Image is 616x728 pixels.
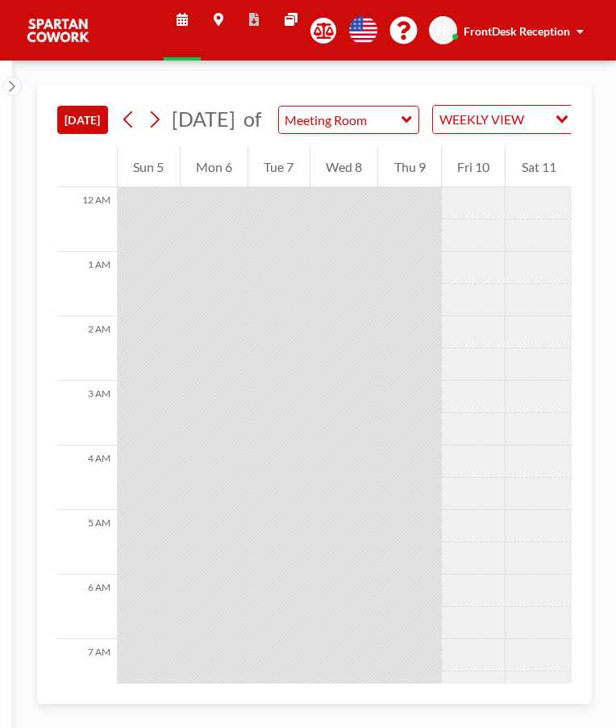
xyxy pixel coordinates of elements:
span: FR [436,23,450,38]
span: [DATE] [172,107,235,131]
input: Search for option [529,109,546,130]
div: 2 AM [57,316,117,381]
div: 7 AM [57,639,117,704]
div: Wed 8 [310,147,378,187]
div: Sun 5 [118,147,180,187]
div: 5 AM [57,510,117,575]
img: organization-logo [26,15,90,47]
div: 1 AM [57,252,117,316]
div: Sat 11 [506,147,572,187]
div: 6 AM [57,575,117,639]
div: 3 AM [57,381,117,446]
input: Meeting Room [279,107,402,133]
div: 4 AM [57,446,117,510]
div: Tue 7 [248,147,310,187]
span: of [243,107,261,132]
div: Thu 9 [378,147,441,187]
div: Search for option [433,106,572,133]
span: FrontDesk Reception [464,24,570,38]
button: [DATE] [57,106,108,134]
div: Fri 10 [442,147,506,187]
div: 12 AM [57,187,117,252]
span: WEEKLY VIEW [436,109,527,130]
div: Mon 6 [181,147,248,187]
